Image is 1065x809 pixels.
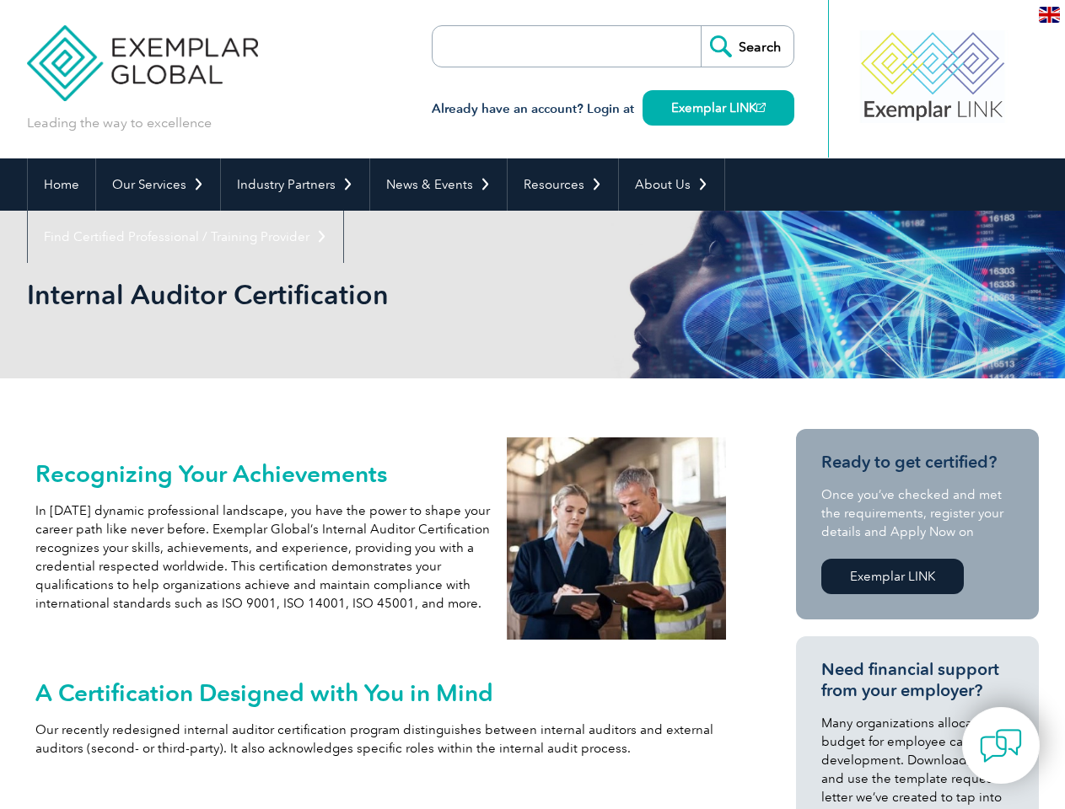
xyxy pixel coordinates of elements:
img: en [1039,7,1060,23]
p: Leading the way to excellence [27,114,212,132]
a: Home [28,158,95,211]
a: Our Services [96,158,220,211]
p: Our recently redesigned internal auditor certification program distinguishes between internal aud... [35,721,727,758]
p: Once you’ve checked and met the requirements, register your details and Apply Now on [821,485,1014,541]
h2: A Certification Designed with You in Mind [35,679,727,706]
a: About Us [619,158,724,211]
img: open_square.png [756,103,766,112]
h2: Recognizing Your Achievements [35,460,491,487]
a: Exemplar LINK [643,90,794,126]
h3: Already have an account? Login at [432,99,794,120]
a: Resources [508,158,618,211]
h3: Ready to get certified? [821,452,1014,473]
a: Find Certified Professional / Training Provider [28,211,343,263]
a: News & Events [370,158,507,211]
input: Search [701,26,793,67]
h1: Internal Auditor Certification [27,278,675,311]
a: Exemplar LINK [821,559,964,594]
p: In [DATE] dynamic professional landscape, you have the power to shape your career path like never... [35,501,491,613]
img: internal auditors [507,437,726,640]
a: Industry Partners [221,158,369,211]
h3: Need financial support from your employer? [821,659,1014,701]
img: contact-chat.png [980,725,1022,767]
